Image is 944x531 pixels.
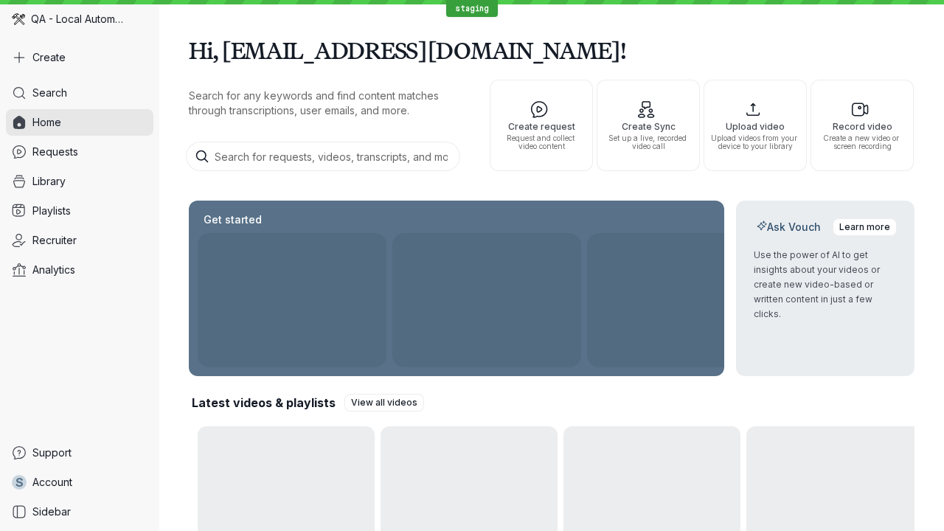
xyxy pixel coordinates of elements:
[32,263,75,277] span: Analytics
[817,134,907,150] span: Create a new video or screen recording
[32,115,61,130] span: Home
[710,134,800,150] span: Upload videos from your device to your library
[6,168,153,195] a: Library
[32,145,78,159] span: Requests
[32,174,66,189] span: Library
[710,122,800,131] span: Upload video
[6,44,153,71] button: Create
[839,220,890,235] span: Learn more
[704,80,807,171] button: Upload videoUpload videos from your device to your library
[192,395,336,411] h2: Latest videos & playlists
[496,134,586,150] span: Request and collect video content
[32,86,67,100] span: Search
[603,122,693,131] span: Create Sync
[32,445,72,460] span: Support
[754,220,824,235] h2: Ask Vouch
[32,204,71,218] span: Playlists
[6,109,153,136] a: Home
[189,88,463,118] p: Search for any keywords and find content matches through transcriptions, user emails, and more.
[344,394,424,412] a: View all videos
[6,198,153,224] a: Playlists
[201,212,265,227] h2: Get started
[6,257,153,283] a: Analytics
[833,218,897,236] a: Learn more
[6,469,153,496] a: sAccount
[6,499,153,525] a: Sidebar
[186,142,460,171] input: Search for requests, videos, transcripts, and more...
[15,475,24,490] span: s
[6,6,153,32] div: QA - Local Automation
[6,440,153,466] a: Support
[32,504,71,519] span: Sidebar
[811,80,914,171] button: Record videoCreate a new video or screen recording
[490,80,593,171] button: Create requestRequest and collect video content
[817,122,907,131] span: Record video
[6,227,153,254] a: Recruiter
[597,80,700,171] button: Create SyncSet up a live, recorded video call
[754,248,897,322] p: Use the power of AI to get insights about your videos or create new video-based or written conten...
[496,122,586,131] span: Create request
[603,134,693,150] span: Set up a live, recorded video call
[32,475,72,490] span: Account
[32,50,66,65] span: Create
[32,233,77,248] span: Recruiter
[12,13,25,26] img: QA - Local Automation avatar
[189,29,914,71] h1: Hi, [EMAIL_ADDRESS][DOMAIN_NAME]!
[31,12,125,27] span: QA - Local Automation
[6,80,153,106] a: Search
[6,139,153,165] a: Requests
[351,395,417,410] span: View all videos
